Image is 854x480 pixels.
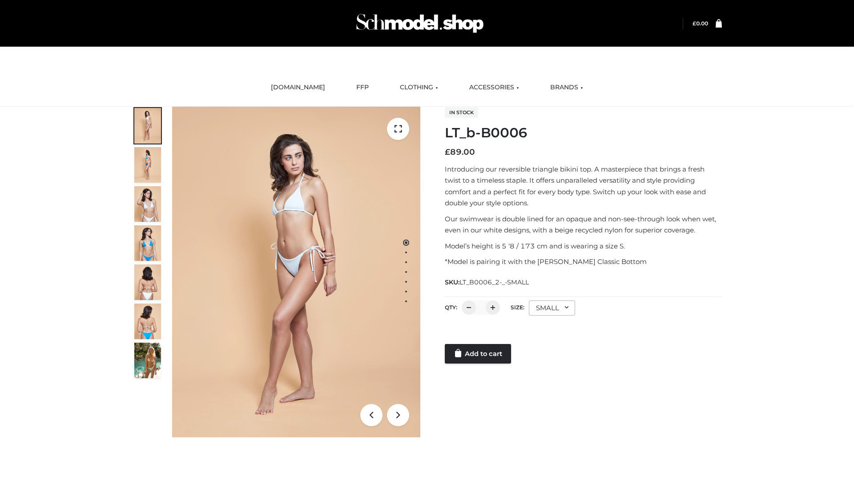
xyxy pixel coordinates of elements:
[134,264,161,300] img: ArielClassicBikiniTop_CloudNine_AzureSky_OW114ECO_7-scaled.jpg
[445,240,722,252] p: Model’s height is 5 ‘8 / 173 cm and is wearing a size S.
[134,304,161,339] img: ArielClassicBikiniTop_CloudNine_AzureSky_OW114ECO_8-scaled.jpg
[393,78,445,97] a: CLOTHING
[445,164,722,209] p: Introducing our reversible triangle bikini top. A masterpiece that brings a fresh twist to a time...
[529,300,575,316] div: SMALL
[445,125,722,141] h1: LT_b-B0006
[445,304,457,311] label: QTY:
[134,147,161,183] img: ArielClassicBikiniTop_CloudNine_AzureSky_OW114ECO_2-scaled.jpg
[350,78,375,97] a: FFP
[134,186,161,222] img: ArielClassicBikiniTop_CloudNine_AzureSky_OW114ECO_3-scaled.jpg
[445,147,450,157] span: £
[693,20,708,27] bdi: 0.00
[445,344,511,364] a: Add to cart
[511,304,524,311] label: Size:
[134,343,161,378] img: Arieltop_CloudNine_AzureSky2.jpg
[693,20,696,27] span: £
[172,107,420,437] img: ArielClassicBikiniTop_CloudNine_AzureSky_OW114ECO_1
[445,147,475,157] bdi: 89.00
[544,78,590,97] a: BRANDS
[134,225,161,261] img: ArielClassicBikiniTop_CloudNine_AzureSky_OW114ECO_4-scaled.jpg
[445,256,722,268] p: *Model is pairing it with the [PERSON_NAME] Classic Bottom
[445,213,722,236] p: Our swimwear is double lined for an opaque and non-see-through look when wet, even in our white d...
[264,78,332,97] a: [DOMAIN_NAME]
[445,107,478,118] span: In stock
[134,108,161,144] img: ArielClassicBikiniTop_CloudNine_AzureSky_OW114ECO_1-scaled.jpg
[463,78,526,97] a: ACCESSORIES
[353,6,487,41] img: Schmodel Admin 964
[445,277,530,288] span: SKU:
[459,278,529,286] span: LT_B0006_2-_-SMALL
[693,20,708,27] a: £0.00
